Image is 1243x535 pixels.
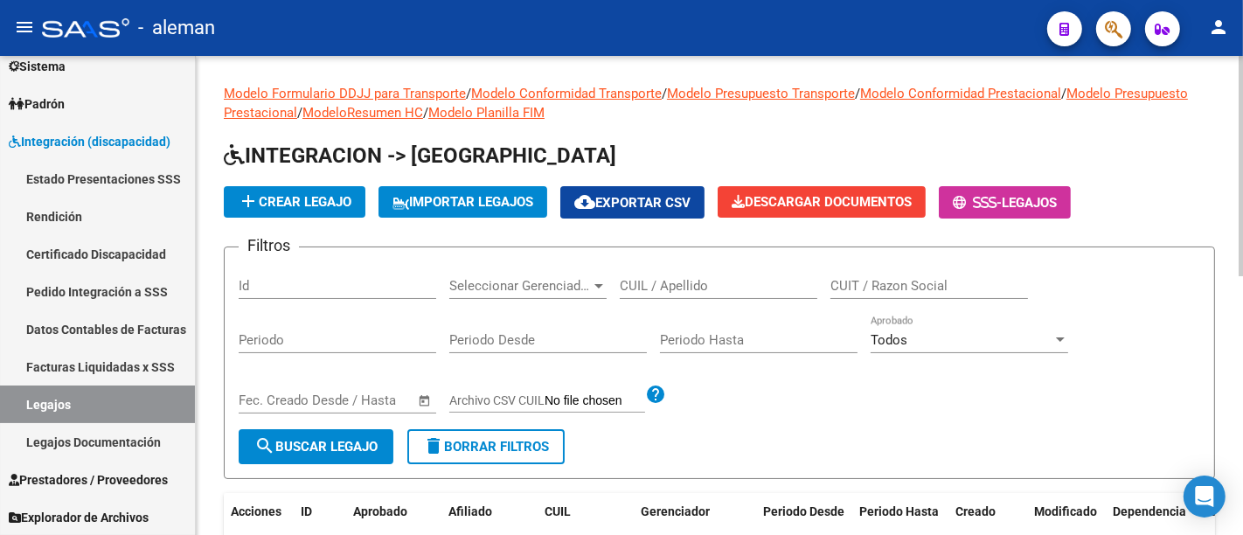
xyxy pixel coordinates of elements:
a: Modelo Presupuesto Transporte [667,86,855,101]
a: Modelo Planilla FIM [428,105,545,121]
a: Modelo Formulario DDJJ para Transporte [224,86,466,101]
span: - aleman [138,9,215,47]
span: INTEGRACION -> [GEOGRAPHIC_DATA] [224,143,616,168]
span: Todos [871,332,907,348]
a: Modelo Conformidad Prestacional [860,86,1061,101]
span: Dependencia [1113,504,1186,518]
span: Seleccionar Gerenciador [449,278,591,294]
mat-icon: cloud_download [574,191,595,212]
mat-icon: person [1208,17,1229,38]
span: Explorador de Archivos [9,508,149,527]
span: Creado [955,504,996,518]
span: Sistema [9,57,66,76]
mat-icon: add [238,191,259,212]
button: Descargar Documentos [718,186,926,218]
a: ModeloResumen HC [302,105,423,121]
span: IMPORTAR LEGAJOS [392,194,533,210]
div: Open Intercom Messenger [1184,476,1226,518]
input: Fecha fin [325,393,410,408]
span: Descargar Documentos [732,194,912,210]
span: CUIL [545,504,571,518]
span: Buscar Legajo [254,439,378,455]
span: Periodo Desde [763,504,844,518]
span: Integración (discapacidad) [9,132,170,151]
span: Legajos [1002,195,1057,211]
span: Borrar Filtros [423,439,549,455]
button: -Legajos [939,186,1071,219]
span: Exportar CSV [574,195,691,211]
span: Afiliado [448,504,492,518]
span: Padrón [9,94,65,114]
span: Crear Legajo [238,194,351,210]
mat-icon: search [254,435,275,456]
span: Gerenciador [641,504,710,518]
mat-icon: delete [423,435,444,456]
span: Archivo CSV CUIL [449,393,545,407]
button: Buscar Legajo [239,429,393,464]
span: Modificado [1034,504,1097,518]
a: Modelo Conformidad Transporte [471,86,662,101]
span: Aprobado [353,504,407,518]
span: Acciones [231,504,281,518]
span: - [953,195,1002,211]
mat-icon: menu [14,17,35,38]
input: Archivo CSV CUIL [545,393,645,409]
button: IMPORTAR LEGAJOS [378,186,547,218]
input: Fecha inicio [239,393,309,408]
button: Exportar CSV [560,186,705,219]
button: Open calendar [415,391,435,411]
span: ID [301,504,312,518]
button: Crear Legajo [224,186,365,218]
span: Prestadores / Proveedores [9,470,168,490]
mat-icon: help [645,384,666,405]
h3: Filtros [239,233,299,258]
span: Periodo Hasta [859,504,939,518]
button: Borrar Filtros [407,429,565,464]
